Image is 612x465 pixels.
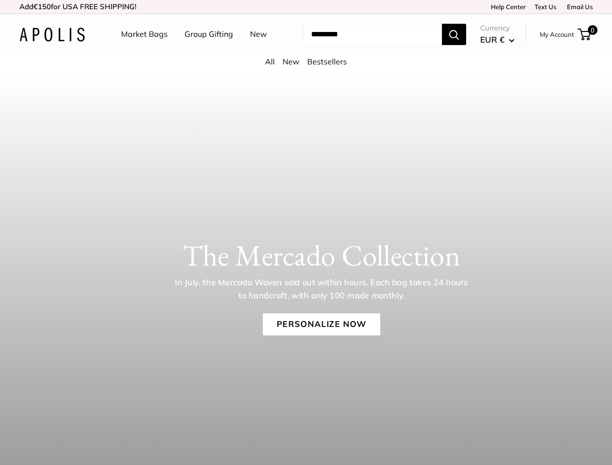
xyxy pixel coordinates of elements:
span: 0 [588,25,597,35]
span: €150 [33,2,51,11]
a: Help Center [487,3,526,11]
a: Group Gifting [185,27,233,42]
a: My Account [540,29,574,40]
a: New [282,57,299,66]
a: Email Us [564,3,593,11]
a: Market Bags [121,27,168,42]
a: Personalize Now [263,313,380,336]
button: EUR € [480,32,515,47]
span: Currency [480,21,515,35]
a: All [265,57,275,66]
a: 0 [579,29,591,40]
a: Bestsellers [307,57,347,66]
button: Search [442,24,466,45]
p: In July, the Mercado Woven sold out within hours. Each bag takes 24 hours to handcraft, with only... [172,276,471,302]
h1: The Mercado Collection [49,238,594,273]
span: EUR € [480,34,504,45]
a: New [250,27,267,42]
a: Text Us [534,3,556,11]
img: Apolis [19,28,85,42]
input: Search... [303,24,442,45]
